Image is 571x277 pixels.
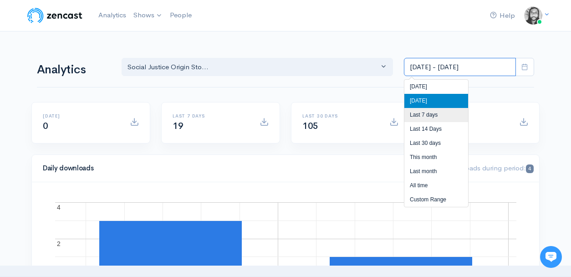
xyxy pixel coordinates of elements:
[404,80,468,94] li: [DATE]
[166,5,195,25] a: People
[540,246,562,268] iframe: gist-messenger-bubble-iframe
[14,61,168,104] h2: Just let us know if you need anything and we'll be happy to help! 🙂
[43,120,48,132] span: 0
[404,122,468,136] li: Last 14 Days
[122,58,393,77] button: Social Justice Origin Sto...
[404,164,468,179] li: Last month
[302,113,378,118] h6: Last 30 days
[14,44,168,59] h1: Hi 👋
[26,171,163,190] input: Search articles
[130,5,166,26] a: Shows
[127,62,379,72] div: Social Justice Origin Sto...
[173,113,249,118] h6: Last 7 days
[173,120,183,132] span: 19
[404,108,468,122] li: Last 7 days
[404,94,468,108] li: [DATE]
[404,179,468,193] li: All time
[14,121,168,139] button: New conversation
[404,136,468,150] li: Last 30 days
[404,150,468,164] li: This month
[57,204,61,211] text: 4
[26,6,84,25] img: ZenCast Logo
[524,6,542,25] img: ...
[12,156,170,167] p: Find an answer quickly
[37,63,111,77] h1: Analytics
[432,113,508,118] h6: All time
[486,6,519,26] a: Help
[43,164,434,172] h4: Daily downloads
[57,240,61,247] text: 2
[302,120,318,132] span: 105
[43,113,119,118] h6: [DATE]
[526,164,534,173] span: 4
[404,193,468,207] li: Custom Range
[95,5,130,25] a: Analytics
[445,164,534,172] span: Downloads during period:
[404,58,516,77] input: analytics date range selector
[59,126,109,133] span: New conversation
